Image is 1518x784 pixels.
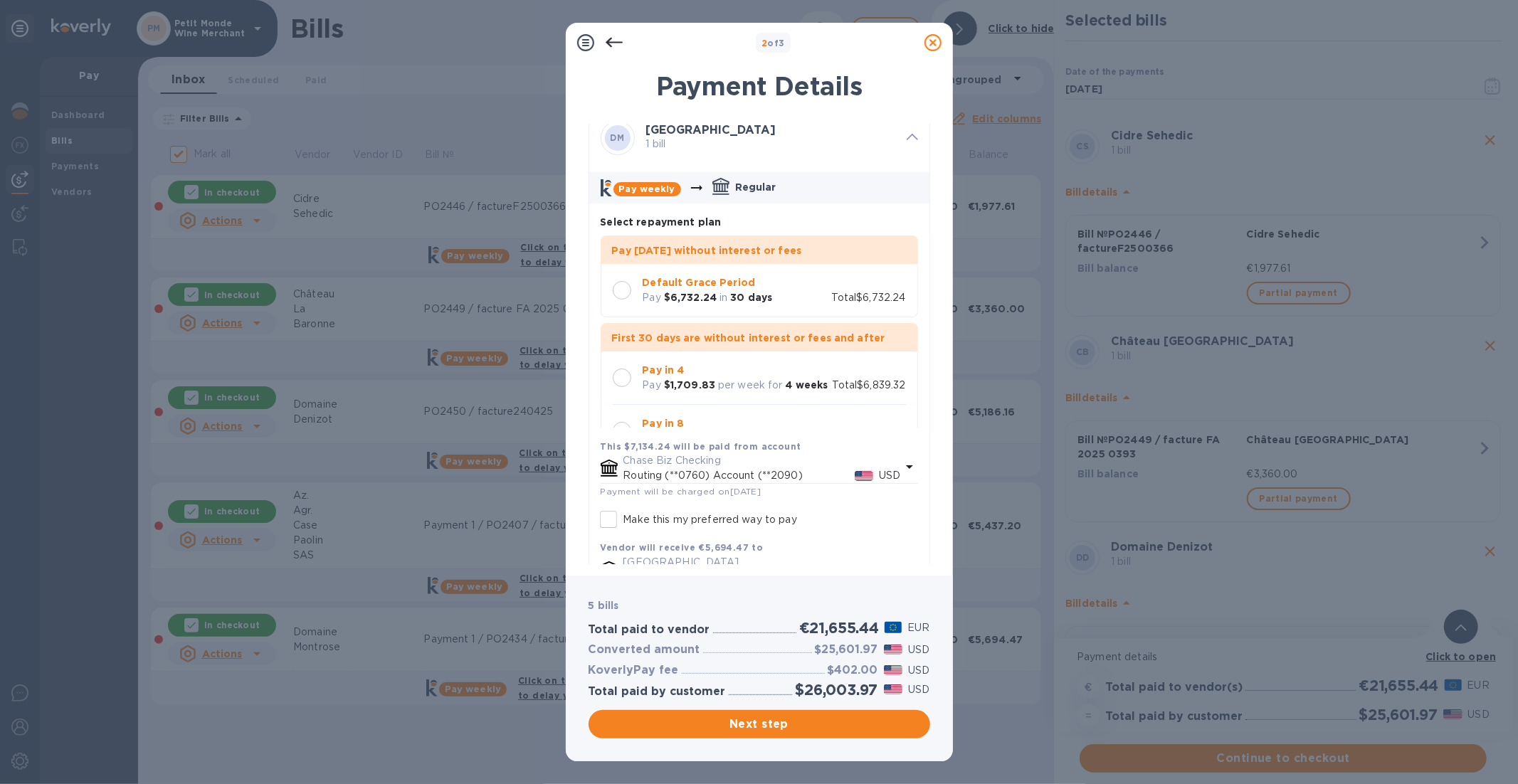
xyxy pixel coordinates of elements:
[735,180,776,194] p: Regular
[664,292,717,303] b: $6,732.24
[646,137,895,152] p: 1 bill
[646,123,776,137] b: [GEOGRAPHIC_DATA]
[589,643,700,657] h3: Converted amount
[799,619,879,637] h2: €21,655.44
[761,38,767,48] span: 2
[884,645,903,655] img: USD
[600,716,919,733] span: Next step
[623,555,901,570] p: [GEOGRAPHIC_DATA]
[786,379,828,391] b: 4 weeks
[908,642,929,657] p: USD
[907,620,929,635] p: EUR
[884,665,903,675] img: USD
[601,441,801,452] b: This $7,134.24 will be paid from account
[643,418,685,429] b: Pay in 8
[908,663,929,678] p: USD
[619,184,675,194] b: Pay weekly
[589,710,930,738] button: Next step
[879,468,900,483] p: USD
[623,468,855,483] p: Routing (**0760) Account (**2090)
[589,664,679,677] h3: KoverlyPay fee
[589,685,726,699] h3: Total paid by customer
[589,600,619,611] b: 5 bills
[623,453,901,468] p: Chase Biz Checking
[643,277,756,288] b: Default Grace Period
[623,512,797,527] p: Make this my preferred way to pay
[601,486,761,497] span: Payment will be charged on [DATE]
[832,290,906,305] p: Total $6,732.24
[643,378,661,393] p: Pay
[720,290,727,305] p: in
[795,681,877,699] h2: $26,003.97
[908,682,929,697] p: USD
[612,332,885,344] b: First 30 days are without interest or fees and after
[589,71,930,101] h1: Payment Details
[730,292,772,303] b: 30 days
[643,364,685,376] b: Pay in 4
[761,38,785,48] b: of 3
[589,623,710,637] h3: Total paid to vendor
[643,290,661,305] p: Pay
[828,664,878,677] h3: $402.00
[855,471,874,481] img: USD
[884,684,903,694] img: USD
[718,378,783,393] p: per week for
[601,216,722,228] b: Select repayment plan
[833,378,906,393] p: Total $6,839.32
[589,110,929,166] div: DM[GEOGRAPHIC_DATA] 1 bill
[815,643,878,657] h3: $25,601.97
[611,132,625,143] b: DM
[612,245,802,256] b: Pay [DATE] without interest or fees
[601,542,764,553] b: Vendor will receive €5,694.47 to
[664,379,715,391] b: $1,709.83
